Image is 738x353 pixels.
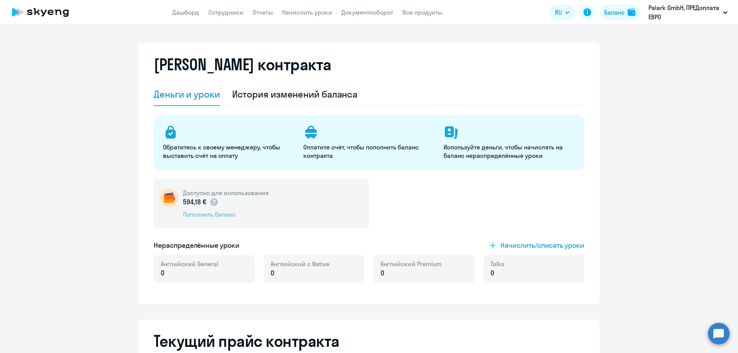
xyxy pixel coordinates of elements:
button: RU [550,5,575,20]
span: 0 [490,268,494,278]
span: Начислить/списать уроки [500,240,584,250]
a: Документооборот [341,8,393,16]
p: Используйте деньги, чтобы начислять на баланс нераспределённые уроки [444,143,575,160]
span: Английский General [161,260,218,268]
span: Английский Premium [381,260,442,268]
div: Деньги и уроки [154,88,220,100]
span: 0 [271,268,274,278]
div: Пополнить баланс [183,210,269,219]
span: Talks [490,260,504,268]
h2: Текущий прайс контракта [154,332,584,350]
img: wallet-circle.png [160,189,178,207]
button: Palark GmbH, ПРЕДоплата ЕВРО [645,3,731,22]
p: Palark GmbH, ПРЕДоплата ЕВРО [648,3,720,22]
a: Дашборд [172,8,199,16]
span: RU [555,8,562,17]
img: balance [628,8,635,16]
p: Оплатите счёт, чтобы пополнить баланс контракта [303,143,434,160]
div: История изменений баланса [232,88,358,100]
a: Отчеты [253,8,273,16]
p: Обратитесь к своему менеджеру, чтобы выставить счёт на оплату [163,143,294,160]
a: Все продукты [402,8,442,16]
span: 0 [161,268,165,278]
h2: [PERSON_NAME] контракта [154,55,331,74]
a: Сотрудники [208,8,243,16]
a: Начислить уроки [282,8,332,16]
span: 0 [381,268,384,278]
p: 594,18 € [183,197,219,207]
h5: Доступно для использования [183,189,269,197]
span: Английский с Native [271,260,329,268]
button: Балансbalance [600,5,640,20]
h5: Нераспределённые уроки [154,240,239,250]
div: Баланс [604,8,625,17]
